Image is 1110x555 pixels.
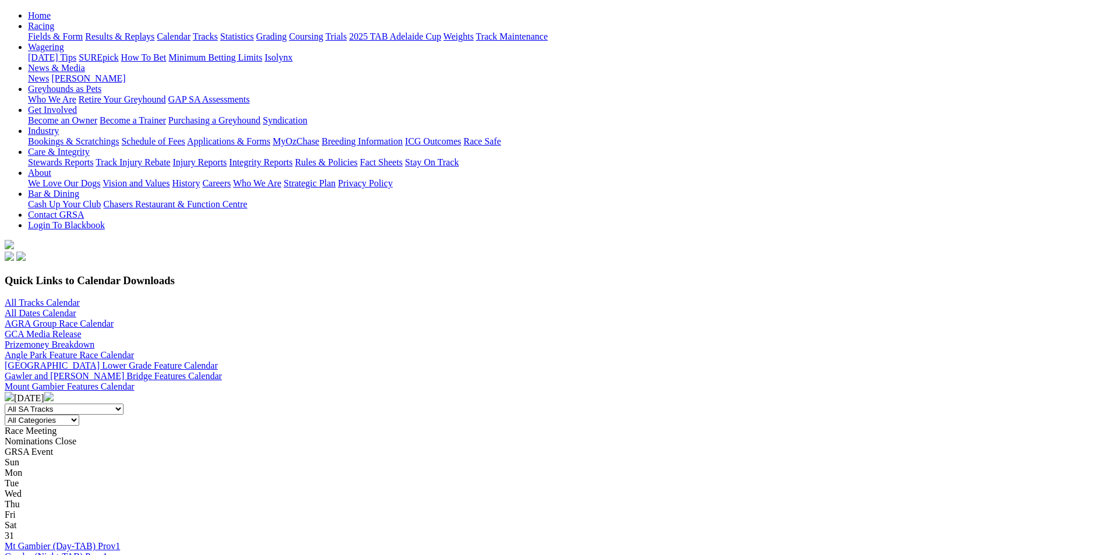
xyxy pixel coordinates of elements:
h3: Quick Links to Calendar Downloads [5,274,1105,287]
a: [GEOGRAPHIC_DATA] Lower Grade Feature Calendar [5,360,218,370]
a: All Tracks Calendar [5,298,80,307]
a: Rules & Policies [295,157,358,167]
img: chevron-right-pager-white.svg [44,392,54,401]
a: MyOzChase [273,136,319,146]
a: Syndication [263,115,307,125]
a: [PERSON_NAME] [51,73,125,83]
a: Vision and Values [103,178,170,188]
a: Cash Up Your Club [28,199,101,209]
div: Race Meeting [5,426,1105,436]
a: Become a Trainer [100,115,166,125]
a: Strategic Plan [284,178,336,188]
div: [DATE] [5,392,1105,404]
a: Track Maintenance [476,31,548,41]
div: Wed [5,489,1105,499]
a: Trials [325,31,347,41]
a: Coursing [289,31,323,41]
a: Greyhounds as Pets [28,84,101,94]
a: Tracks [193,31,218,41]
a: Home [28,10,51,20]
a: Fields & Form [28,31,83,41]
div: Racing [28,31,1105,42]
div: Thu [5,499,1105,510]
div: About [28,178,1105,189]
a: Bar & Dining [28,189,79,199]
div: Bar & Dining [28,199,1105,210]
a: Gawler and [PERSON_NAME] Bridge Features Calendar [5,371,222,381]
div: News & Media [28,73,1105,84]
a: We Love Our Dogs [28,178,100,188]
img: logo-grsa-white.png [5,240,14,249]
a: 2025 TAB Adelaide Cup [349,31,441,41]
div: Nominations Close [5,436,1105,447]
a: Grading [256,31,287,41]
div: Fri [5,510,1105,520]
a: Fact Sheets [360,157,403,167]
a: Care & Integrity [28,147,90,157]
img: chevron-left-pager-white.svg [5,392,14,401]
a: Stay On Track [405,157,459,167]
a: Privacy Policy [338,178,393,188]
a: Angle Park Feature Race Calendar [5,350,134,360]
a: Track Injury Rebate [96,157,170,167]
a: Bookings & Scratchings [28,136,119,146]
a: Get Involved [28,105,77,115]
a: How To Bet [121,52,167,62]
a: Integrity Reports [229,157,293,167]
div: Tue [5,478,1105,489]
a: GAP SA Assessments [168,94,250,104]
a: All Dates Calendar [5,308,76,318]
a: News [28,73,49,83]
a: Weights [443,31,474,41]
div: Industry [28,136,1105,147]
div: Greyhounds as Pets [28,94,1105,105]
a: Careers [202,178,231,188]
div: Care & Integrity [28,157,1105,168]
a: Wagering [28,42,64,52]
a: AGRA Group Race Calendar [5,319,114,328]
a: Contact GRSA [28,210,84,220]
a: GCA Media Release [5,329,82,339]
a: Who We Are [28,94,76,104]
a: Chasers Restaurant & Function Centre [103,199,247,209]
div: GRSA Event [5,447,1105,457]
a: Results & Replays [85,31,154,41]
a: Mt Gambier (Day-TAB) Prov1 [5,541,120,551]
a: History [172,178,200,188]
span: 31 [5,531,14,540]
div: Sun [5,457,1105,468]
a: Stewards Reports [28,157,93,167]
a: Schedule of Fees [121,136,185,146]
a: [DATE] Tips [28,52,76,62]
a: Become an Owner [28,115,97,125]
a: Industry [28,126,59,136]
a: Racing [28,21,54,31]
a: Who We Are [233,178,281,188]
div: Mon [5,468,1105,478]
div: Wagering [28,52,1105,63]
a: SUREpick [79,52,118,62]
a: Isolynx [265,52,293,62]
a: About [28,168,51,178]
a: ICG Outcomes [405,136,461,146]
a: Login To Blackbook [28,220,105,230]
a: Calendar [157,31,191,41]
a: Mount Gambier Features Calendar [5,381,135,391]
div: Sat [5,520,1105,531]
a: Injury Reports [172,157,227,167]
img: facebook.svg [5,252,14,261]
a: Retire Your Greyhound [79,94,166,104]
a: Race Safe [463,136,501,146]
a: Breeding Information [322,136,403,146]
div: Get Involved [28,115,1105,126]
a: Applications & Forms [187,136,270,146]
a: Minimum Betting Limits [168,52,262,62]
a: Purchasing a Greyhound [168,115,260,125]
a: Prizemoney Breakdown [5,340,94,349]
a: Statistics [220,31,254,41]
img: twitter.svg [16,252,26,261]
a: News & Media [28,63,85,73]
